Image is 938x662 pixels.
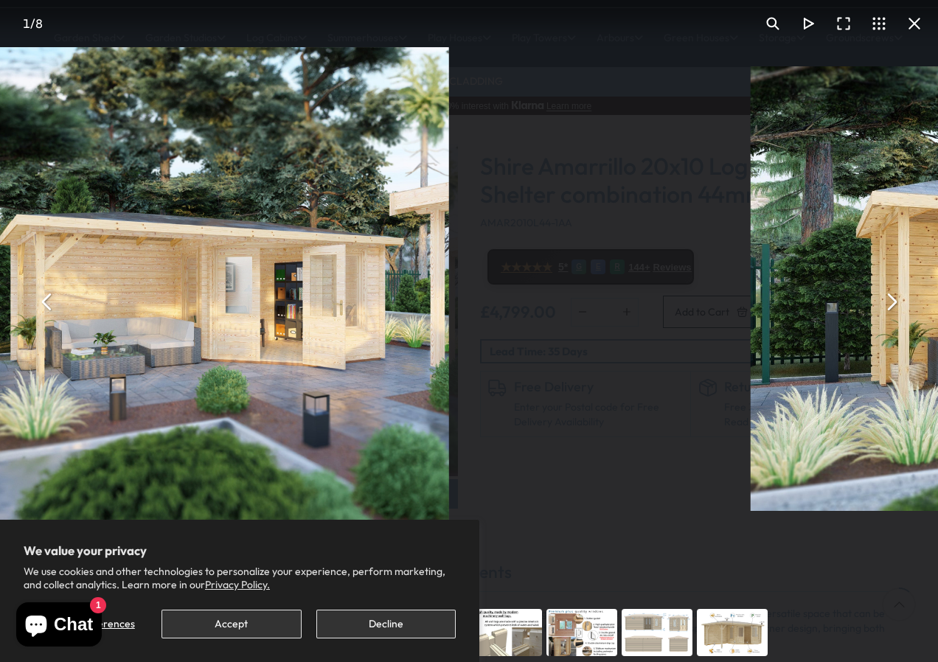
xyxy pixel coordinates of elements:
[24,565,456,591] p: We use cookies and other technologies to personalize your experience, perform marketing, and coll...
[897,6,932,41] button: Close
[161,610,301,638] button: Accept
[6,6,59,41] div: /
[23,15,30,31] span: 1
[873,284,909,319] button: Next
[755,6,791,41] button: Toggle zoom level
[861,6,897,41] button: Toggle thumbnails
[316,610,456,638] button: Decline
[205,578,270,591] a: Privacy Policy.
[24,543,456,558] h2: We value your privacy
[35,15,43,31] span: 8
[29,284,65,319] button: Previous
[12,602,106,650] inbox-online-store-chat: Shopify online store chat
